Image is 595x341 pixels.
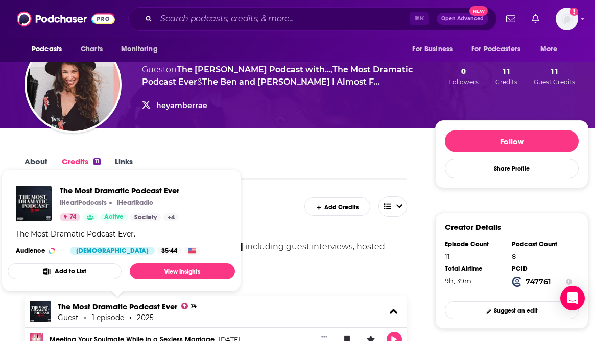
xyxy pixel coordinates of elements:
[16,229,135,239] div: The Most Dramatic Podcast Ever.
[556,8,578,30] button: Show profile menu
[533,40,570,59] button: open menu
[445,252,505,260] div: 11
[100,213,128,221] a: Active
[114,199,153,207] a: iHeartRadioiHeartRadio
[445,265,505,273] div: Total Airtime
[114,40,171,59] button: open menu
[156,11,410,27] input: Search podcasts, credits, & more...
[502,66,511,76] span: 11
[445,240,505,248] div: Episode Count
[445,159,579,178] button: Share Profile
[471,42,520,57] span: For Podcasters
[448,78,479,86] span: Followers
[93,158,101,165] div: 11
[528,10,543,28] a: Show notifications dropdown
[441,16,484,21] span: Open Advanced
[331,65,332,74] span: ,
[17,9,115,29] img: Podchaser - Follow, Share and Rate Podcasts
[540,42,558,57] span: More
[512,265,572,273] div: PCID
[130,213,161,221] a: Society
[69,212,76,222] span: 74
[191,304,197,308] span: 74
[502,10,519,28] a: Show notifications dropdown
[526,277,551,286] strong: 747761
[81,42,103,57] span: Charts
[8,263,122,279] button: Add to List
[32,42,62,57] span: Podcasts
[163,213,179,221] a: +4
[16,247,62,255] h3: Audience
[58,313,154,322] div: Guest 1 episode 2025
[465,40,535,59] button: open menu
[570,8,578,16] svg: Add a profile image
[445,301,579,319] a: Suggest an edit
[437,13,488,25] button: Open AdvancedNew
[556,8,578,30] img: User Profile
[117,199,153,207] p: iHeartRadio
[304,197,370,215] a: Add Credits
[128,7,497,31] div: Search podcasts, credits, & more...
[30,301,51,322] img: The Most Dramatic Podcast Ever
[16,186,52,221] img: The Most Dramatic Podcast Ever
[202,77,380,87] a: The Ben and Ashley I Almost Famous Podcast
[550,66,559,76] span: 11
[60,213,80,221] a: 74
[197,77,202,87] span: &
[60,186,179,195] a: The Most Dramatic Podcast Ever
[378,196,407,217] button: open menu
[74,40,109,59] a: Charts
[25,40,75,59] button: open menu
[495,78,517,86] span: Credits
[556,8,578,30] span: Logged in as megcassidy
[104,212,124,222] span: Active
[25,156,47,180] a: About
[70,247,155,255] div: [DEMOGRAPHIC_DATA]
[445,130,579,152] button: Follow
[62,156,101,180] a: Credits11
[142,65,166,74] span: Guest
[461,66,466,76] span: 0
[531,66,578,86] button: 11Guest Credits
[512,277,522,287] img: Podchaser Creator ID logo
[512,240,572,248] div: Podcast Count
[60,199,107,207] p: iHeartPodcasts
[115,156,133,180] a: Links
[566,277,572,287] button: Show Info
[560,286,585,310] div: Open Intercom Messenger
[181,303,197,309] a: 74
[121,42,157,57] span: Monitoring
[157,247,181,255] div: 35-44
[58,302,177,311] a: The Most Dramatic Podcast Ever
[156,101,207,110] a: heyamberrae
[445,222,501,232] h3: Creator Details
[130,263,235,279] a: View Insights
[492,66,520,86] button: 11Credits
[445,66,482,86] button: 0Followers
[27,38,120,131] img: Amber Rae
[405,40,465,59] button: open menu
[412,42,453,57] span: For Business
[410,12,429,25] span: ⌘ K
[469,6,488,16] span: New
[166,65,331,74] span: on
[177,65,331,74] a: The Cathy Heller Podcast with Cathy Heller
[445,277,471,285] span: 9 hours, 39 minutes, 44 seconds
[534,78,575,86] span: Guest Credits
[512,252,572,260] div: 8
